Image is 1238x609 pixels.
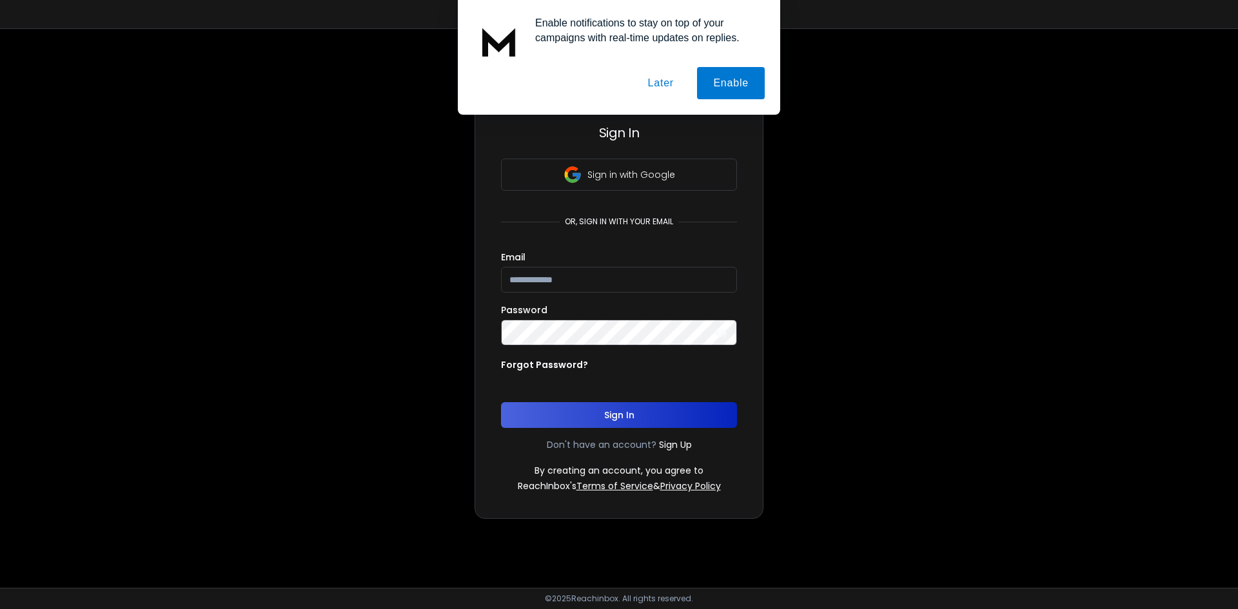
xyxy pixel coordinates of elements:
p: © 2025 Reachinbox. All rights reserved. [545,594,693,604]
p: By creating an account, you agree to [535,464,703,477]
h3: Sign In [501,124,737,142]
p: Forgot Password? [501,358,588,371]
button: Sign in with Google [501,159,737,191]
p: or, sign in with your email [560,217,678,227]
button: Sign In [501,402,737,428]
label: Email [501,253,526,262]
button: Enable [697,67,765,99]
a: Privacy Policy [660,479,721,492]
img: notification icon [473,15,525,67]
label: Password [501,305,547,314]
button: Later [631,67,689,99]
p: ReachInbox's & [518,479,721,492]
p: Sign in with Google [587,168,675,181]
p: Don't have an account? [547,438,656,451]
div: Enable notifications to stay on top of your campaigns with real-time updates on replies. [525,15,765,45]
a: Sign Up [659,438,692,451]
a: Terms of Service [576,479,653,492]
